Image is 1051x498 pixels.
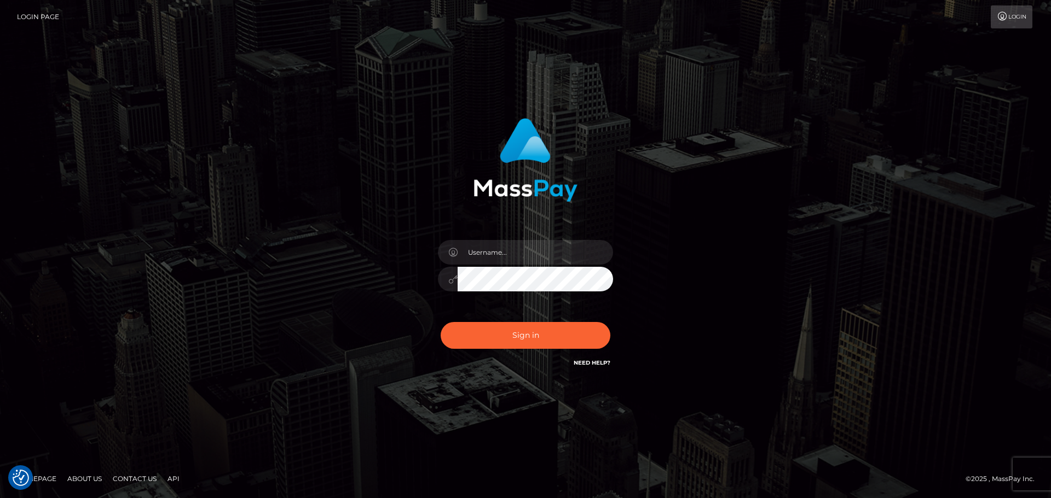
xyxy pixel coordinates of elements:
[574,359,610,366] a: Need Help?
[441,322,610,349] button: Sign in
[991,5,1032,28] a: Login
[13,470,29,486] img: Revisit consent button
[473,118,578,202] img: MassPay Login
[17,5,59,28] a: Login Page
[458,240,613,265] input: Username...
[108,470,161,487] a: Contact Us
[163,470,184,487] a: API
[12,470,61,487] a: Homepage
[63,470,106,487] a: About Us
[966,473,1043,485] div: © 2025 , MassPay Inc.
[13,470,29,486] button: Consent Preferences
